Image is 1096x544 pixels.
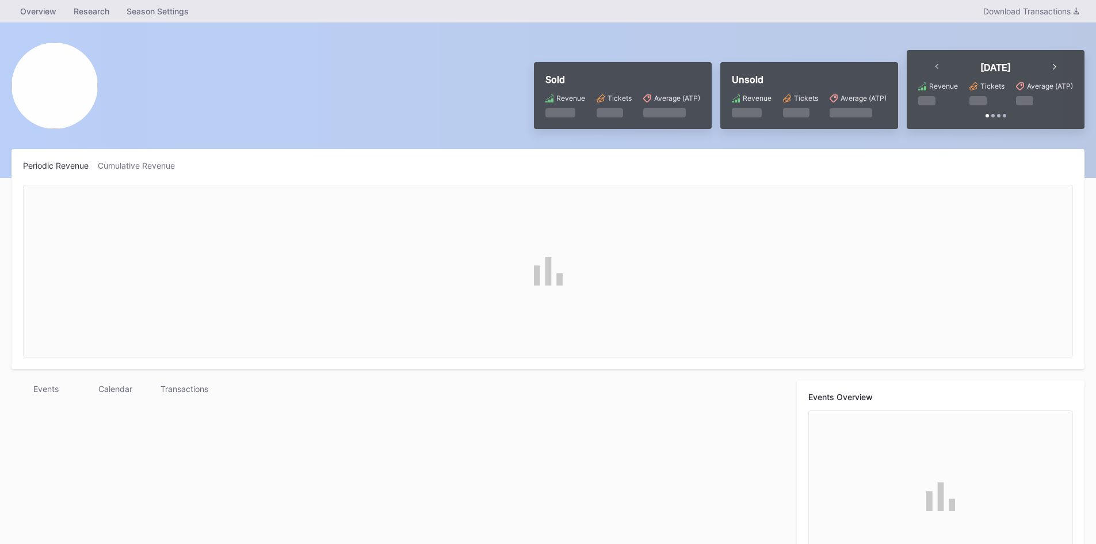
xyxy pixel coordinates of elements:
div: Tickets [980,82,1005,90]
div: Events Overview [808,392,1073,402]
div: Events [12,381,81,397]
div: [DATE] [980,62,1011,73]
button: Download Transactions [977,3,1084,19]
div: Average (ATP) [654,94,700,102]
div: Transactions [150,381,219,397]
div: Tickets [608,94,632,102]
div: Tickets [794,94,818,102]
div: Unsold [732,74,887,85]
a: Season Settings [118,3,197,20]
div: Calendar [81,381,150,397]
div: Revenue [556,94,585,102]
div: Cumulative Revenue [98,161,184,170]
div: Revenue [929,82,958,90]
div: Download Transactions [983,6,1079,16]
div: Average (ATP) [841,94,887,102]
div: Average (ATP) [1027,82,1073,90]
a: Overview [12,3,65,20]
div: Periodic Revenue [23,161,98,170]
div: Sold [545,74,700,85]
div: Revenue [743,94,772,102]
a: Research [65,3,118,20]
